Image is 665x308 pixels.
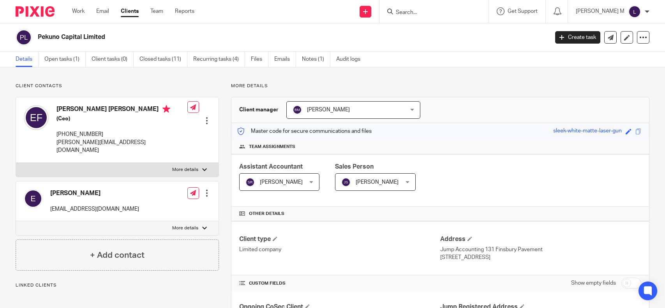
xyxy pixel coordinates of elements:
h3: Client manager [239,106,279,114]
img: svg%3E [245,178,255,187]
p: Jump Accounting 131 Finsbury Pavement [440,246,641,253]
input: Search [395,9,465,16]
span: [PERSON_NAME] [260,180,303,185]
p: Master code for secure communications and files [237,127,372,135]
a: Details [16,52,39,67]
p: More details [172,167,198,173]
p: [PHONE_NUMBER] [56,130,187,138]
a: Closed tasks (11) [139,52,187,67]
h4: CUSTOM FIELDS [239,280,440,287]
h5: (Ceo) [56,115,187,123]
a: Clients [121,7,139,15]
h4: + Add contact [90,249,145,261]
img: svg%3E [341,178,351,187]
a: Work [72,7,85,15]
span: Team assignments [249,144,295,150]
a: Emails [274,52,296,67]
h4: [PERSON_NAME] [50,189,139,197]
h4: Client type [239,235,440,243]
p: Limited company [239,246,440,253]
i: Primary [162,105,170,113]
p: [PERSON_NAME] M [576,7,624,15]
p: More details [231,83,649,89]
a: Audit logs [336,52,366,67]
span: [PERSON_NAME] [356,180,399,185]
img: svg%3E [24,105,49,130]
h2: Pekuno Capital Limited [38,33,442,41]
a: Files [251,52,268,67]
p: More details [172,225,198,231]
p: Linked clients [16,282,219,289]
a: Team [150,7,163,15]
span: Other details [249,211,284,217]
p: Client contacts [16,83,219,89]
h4: [PERSON_NAME] [PERSON_NAME] [56,105,187,115]
span: Sales Person [335,164,374,170]
a: Recurring tasks (4) [193,52,245,67]
span: [PERSON_NAME] [307,107,350,113]
p: [PERSON_NAME][EMAIL_ADDRESS][DOMAIN_NAME] [56,139,187,155]
a: Open tasks (1) [44,52,86,67]
img: Pixie [16,6,55,17]
span: Get Support [508,9,538,14]
img: svg%3E [293,105,302,114]
img: svg%3E [16,29,32,46]
a: Client tasks (0) [92,52,134,67]
img: svg%3E [24,189,42,208]
span: Assistant Accountant [239,164,303,170]
p: [STREET_ADDRESS] [440,253,641,261]
a: Notes (1) [302,52,330,67]
img: svg%3E [628,5,641,18]
h4: Address [440,235,641,243]
a: Create task [555,31,600,44]
a: Email [96,7,109,15]
p: [EMAIL_ADDRESS][DOMAIN_NAME] [50,205,139,213]
div: sleek-white-matte-laser-gun [553,127,622,136]
label: Show empty fields [571,279,616,287]
a: Reports [175,7,194,15]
